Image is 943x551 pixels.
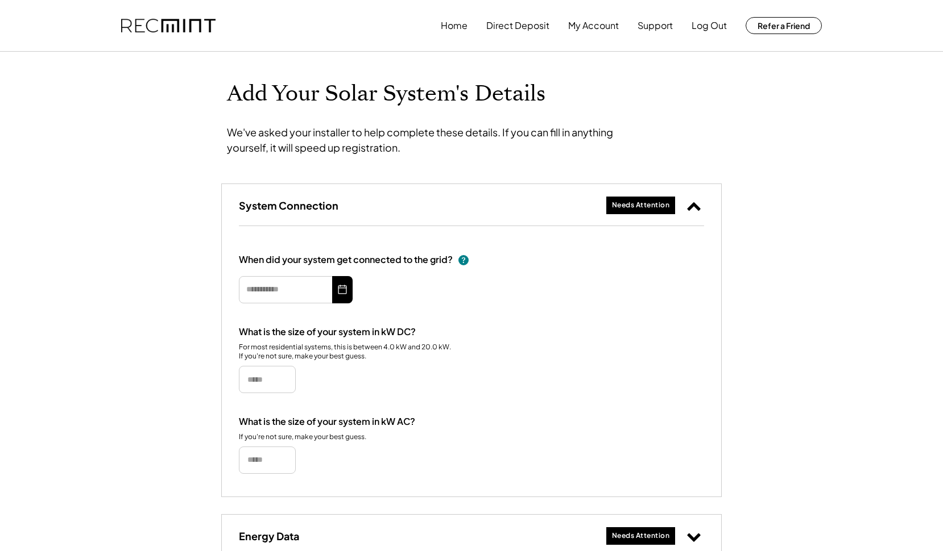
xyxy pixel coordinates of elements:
button: Home [441,14,468,37]
div: What is the size of your system in kW AC? [239,416,415,428]
div: For most residential systems, this is between 4.0 kW and 20.0 kW. If you're not sure, make your b... [239,343,452,362]
button: Direct Deposit [486,14,549,37]
div: We've asked your installer to help complete these details. If you can fill in anything yourself, ... [227,124,654,155]
div: Needs Attention [612,201,670,210]
h3: Energy Data [239,529,299,542]
div: Needs Attention [612,531,670,541]
button: Refer a Friend [746,17,822,34]
div: When did your system get connected to the grid? [239,254,453,266]
button: Support [638,14,673,37]
div: If you're not sure, make your best guess. [239,432,366,442]
h1: Add Your Solar System's Details [227,81,716,107]
img: recmint-logotype%403x.png [121,19,216,33]
h3: System Connection [239,199,338,212]
div: What is the size of your system in kW DC? [239,326,416,338]
button: Log Out [692,14,727,37]
button: My Account [568,14,619,37]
